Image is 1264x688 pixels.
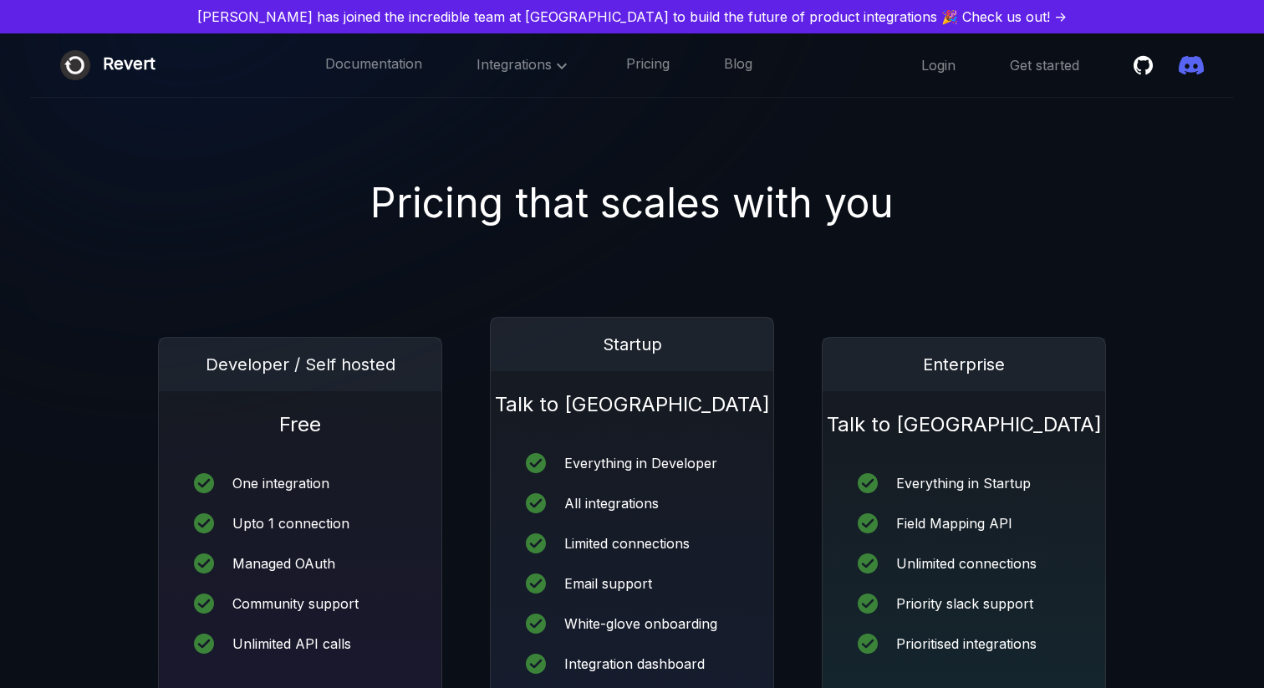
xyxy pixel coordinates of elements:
a: [PERSON_NAME] has joined the incredible team at [GEOGRAPHIC_DATA] to build the future of product ... [7,7,1257,27]
div: Field Mapping API [896,517,1012,530]
span: Integrations [477,56,572,73]
img: icon [526,533,546,553]
img: icon [526,573,546,594]
img: icon [526,453,546,473]
div: Prioritised integrations [896,637,1037,650]
div: Community support [232,597,359,610]
div: Managed OAuth [232,557,335,570]
img: icon [858,594,878,614]
div: All integrations [564,497,659,510]
div: Everything in Developer [564,456,717,470]
div: Enterprise [823,338,1105,391]
div: Upto 1 connection [232,517,349,530]
img: icon [858,513,878,533]
img: icon [194,513,214,533]
a: Documentation [325,54,422,76]
img: icon [194,553,214,573]
a: Get started [1010,56,1079,74]
img: icon [858,473,878,493]
div: Limited connections [564,537,690,550]
img: icon [526,614,546,634]
div: Unlimited connections [896,557,1037,570]
a: Star revertinc/revert on Github [1134,53,1159,78]
h1: Talk to [GEOGRAPHIC_DATA] [491,371,773,418]
h1: Talk to [GEOGRAPHIC_DATA] [823,391,1105,438]
img: icon [194,594,214,614]
div: Integration dashboard [564,657,705,670]
div: Revert [103,50,155,80]
img: icon [526,493,546,513]
div: Everything in Startup [896,477,1031,490]
div: Email support [564,577,652,590]
img: icon [858,553,878,573]
img: icon [194,634,214,654]
a: Pricing [626,54,670,76]
a: Blog [724,54,752,76]
a: Login [921,56,956,74]
div: White-glove onboarding [564,617,717,630]
div: Startup [491,318,773,371]
img: icon [526,654,546,674]
img: icon [194,473,214,493]
div: Unlimited API calls [232,637,351,650]
div: One integration [232,477,329,490]
h1: Free [159,391,441,438]
div: Priority slack support [896,597,1033,610]
img: icon [858,634,878,654]
img: Revert logo [60,50,90,80]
